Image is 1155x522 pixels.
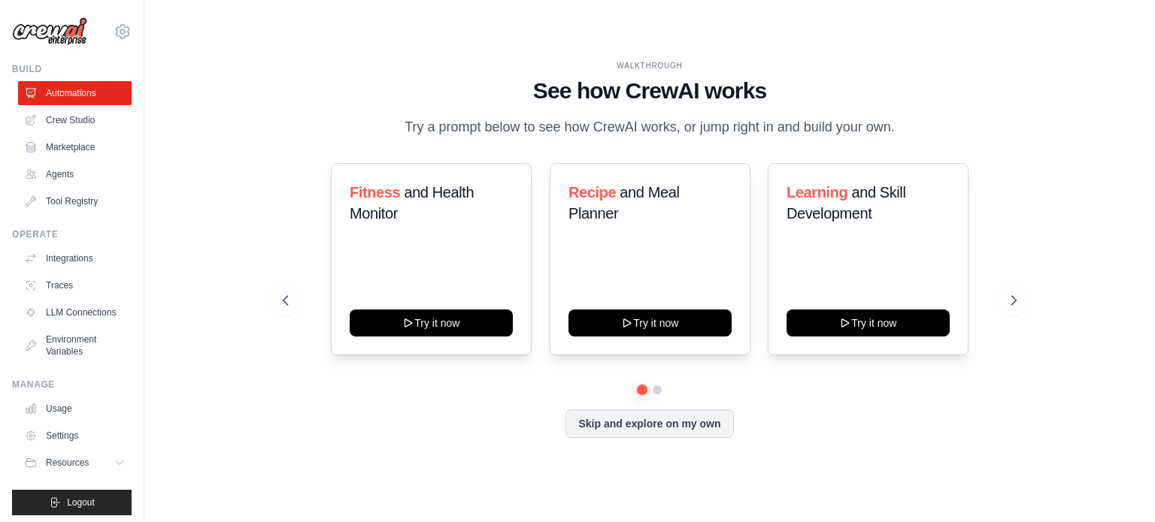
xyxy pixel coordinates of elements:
button: Logout [12,490,132,515]
p: Try a prompt below to see how CrewAI works, or jump right in and build your own. [397,116,902,138]
button: Skip and explore on my own [565,409,733,438]
span: and Meal Planner [568,184,679,222]
button: Try it now [350,309,513,336]
span: Recipe [568,184,616,201]
a: Integrations [18,246,132,270]
a: Usage [18,397,132,421]
span: and Skill Development [787,184,905,222]
div: Build [12,63,132,75]
a: Traces [18,273,132,297]
div: Manage [12,379,132,391]
a: Tool Registry [18,189,132,213]
button: Try it now [568,309,732,336]
a: Agents [18,162,132,186]
a: Marketplace [18,135,132,159]
div: WALKTHROUGH [283,60,1017,71]
span: Resources [46,457,89,469]
span: Learning [787,184,847,201]
img: Logo [12,17,87,46]
span: Fitness [350,184,400,201]
button: Resources [18,451,132,475]
a: LLM Connections [18,300,132,324]
a: Environment Variables [18,327,132,364]
a: Settings [18,424,132,448]
div: Operate [12,228,132,240]
h1: See how CrewAI works [283,77,1017,104]
button: Try it now [787,309,950,336]
iframe: Chat Widget [1080,450,1155,522]
a: Crew Studio [18,108,132,132]
span: and Health Monitor [350,184,474,222]
a: Automations [18,81,132,105]
span: Logout [67,496,95,508]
